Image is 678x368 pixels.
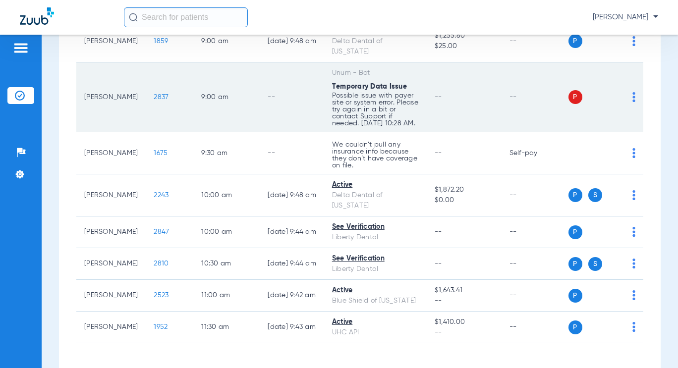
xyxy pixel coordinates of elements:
[154,94,169,101] span: 2837
[260,248,324,280] td: [DATE] 9:44 AM
[76,248,146,280] td: [PERSON_NAME]
[435,31,494,41] span: $1,255.80
[568,90,582,104] span: P
[332,264,419,274] div: Liberty Dental
[332,83,407,90] span: Temporary Data Issue
[502,174,568,216] td: --
[632,290,635,300] img: group-dot-blue.svg
[193,20,260,62] td: 9:00 AM
[154,260,169,267] span: 2810
[193,312,260,343] td: 11:30 AM
[154,38,168,45] span: 1859
[193,248,260,280] td: 10:30 AM
[435,260,442,267] span: --
[435,195,494,206] span: $0.00
[76,174,146,216] td: [PERSON_NAME]
[193,174,260,216] td: 10:00 AM
[502,216,568,248] td: --
[632,92,635,102] img: group-dot-blue.svg
[502,280,568,312] td: --
[260,20,324,62] td: [DATE] 9:48 AM
[632,148,635,158] img: group-dot-blue.svg
[502,62,568,132] td: --
[193,62,260,132] td: 9:00 AM
[568,34,582,48] span: P
[332,232,419,243] div: Liberty Dental
[588,188,602,202] span: S
[154,228,169,235] span: 2847
[435,228,442,235] span: --
[260,132,324,174] td: --
[502,248,568,280] td: --
[632,227,635,237] img: group-dot-blue.svg
[502,20,568,62] td: --
[332,222,419,232] div: See Verification
[332,36,419,57] div: Delta Dental of [US_STATE]
[435,150,442,157] span: --
[260,216,324,248] td: [DATE] 9:44 AM
[193,216,260,248] td: 10:00 AM
[332,92,419,127] p: Possible issue with payer site or system error. Please try again in a bit or contact Support if n...
[154,150,168,157] span: 1675
[332,285,419,296] div: Active
[76,20,146,62] td: [PERSON_NAME]
[332,141,419,169] p: We couldn’t pull any insurance info because they don’t have coverage on file.
[502,132,568,174] td: Self-pay
[502,312,568,343] td: --
[632,36,635,46] img: group-dot-blue.svg
[332,317,419,327] div: Active
[154,323,168,330] span: 1952
[435,94,442,101] span: --
[20,7,54,25] img: Zuub Logo
[632,259,635,268] img: group-dot-blue.svg
[260,312,324,343] td: [DATE] 9:43 AM
[593,12,658,22] span: [PERSON_NAME]
[435,317,494,327] span: $1,410.00
[568,320,582,334] span: P
[568,289,582,303] span: P
[332,180,419,190] div: Active
[129,13,138,22] img: Search Icon
[568,257,582,271] span: P
[260,62,324,132] td: --
[76,216,146,248] td: [PERSON_NAME]
[76,62,146,132] td: [PERSON_NAME]
[435,285,494,296] span: $1,643.41
[76,312,146,343] td: [PERSON_NAME]
[154,192,169,199] span: 2243
[435,327,494,338] span: --
[124,7,248,27] input: Search for patients
[435,296,494,306] span: --
[632,190,635,200] img: group-dot-blue.svg
[76,132,146,174] td: [PERSON_NAME]
[332,190,419,211] div: Delta Dental of [US_STATE]
[13,42,29,54] img: hamburger-icon
[588,257,602,271] span: S
[260,174,324,216] td: [DATE] 9:48 AM
[435,185,494,195] span: $1,872.20
[332,296,419,306] div: Blue Shield of [US_STATE]
[193,132,260,174] td: 9:30 AM
[260,280,324,312] td: [DATE] 9:42 AM
[332,68,419,78] div: Unum - Bot
[628,320,678,368] iframe: Chat Widget
[332,327,419,338] div: UHC API
[193,280,260,312] td: 11:00 AM
[76,280,146,312] td: [PERSON_NAME]
[568,188,582,202] span: P
[332,254,419,264] div: See Verification
[435,41,494,52] span: $25.00
[154,292,169,299] span: 2523
[568,225,582,239] span: P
